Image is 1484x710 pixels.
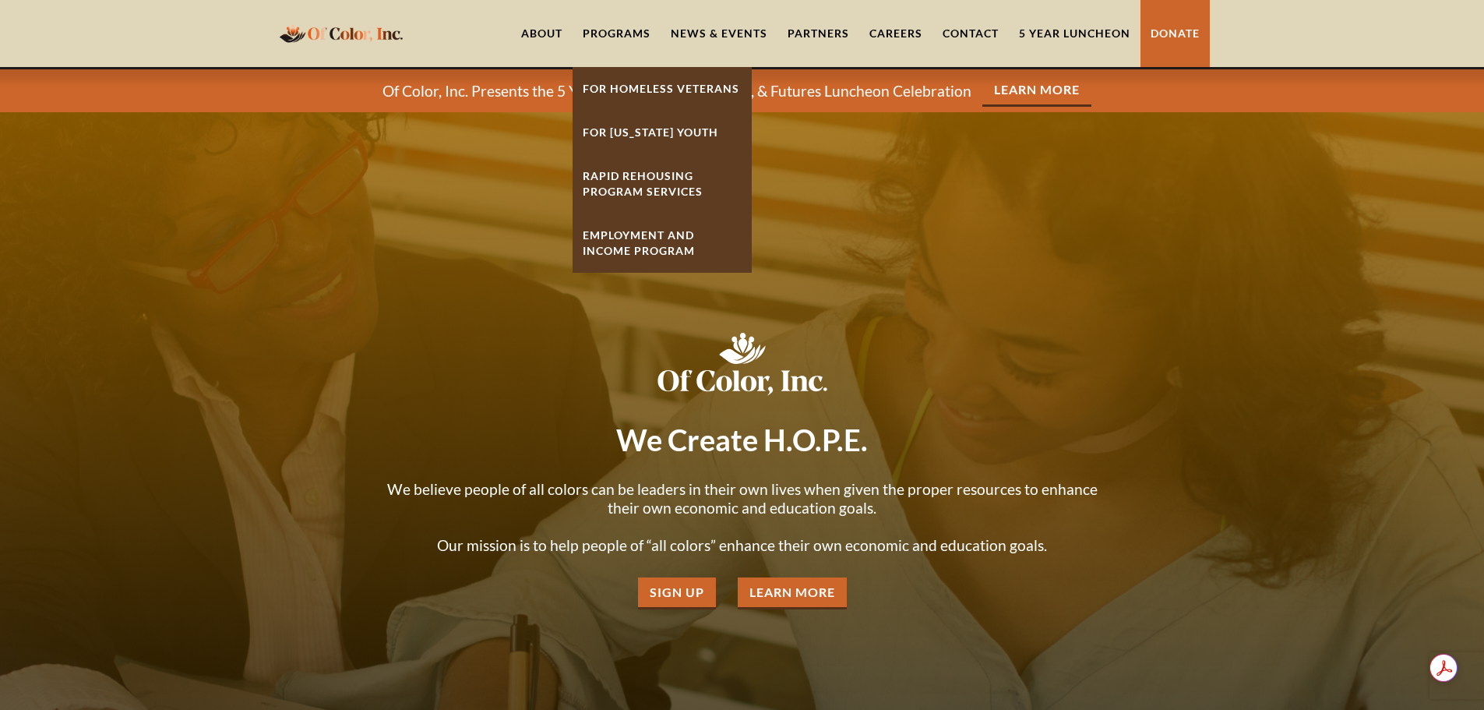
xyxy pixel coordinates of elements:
a: home [275,15,407,51]
p: Of Color, Inc. Presents the 5 Years Forward Jobs, Homes, & Futures Luncheon Celebration [382,82,971,101]
a: Rapid ReHousing Program Services [573,154,752,214]
strong: We Create H.O.P.E. [616,422,868,457]
a: Learn More [738,578,847,609]
nav: Programs [573,67,752,273]
a: Sign Up [638,578,716,609]
a: For Homeless Veterans [573,67,752,111]
a: Learn More [982,75,1091,107]
a: For [US_STATE] Youth [573,111,752,154]
a: Employment And Income Program [573,214,752,273]
p: We believe people of all colors can be leaders in their own lives when given the proper resources... [376,480,1109,555]
strong: Rapid ReHousing Program Services [583,169,703,198]
div: Programs [583,26,650,41]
